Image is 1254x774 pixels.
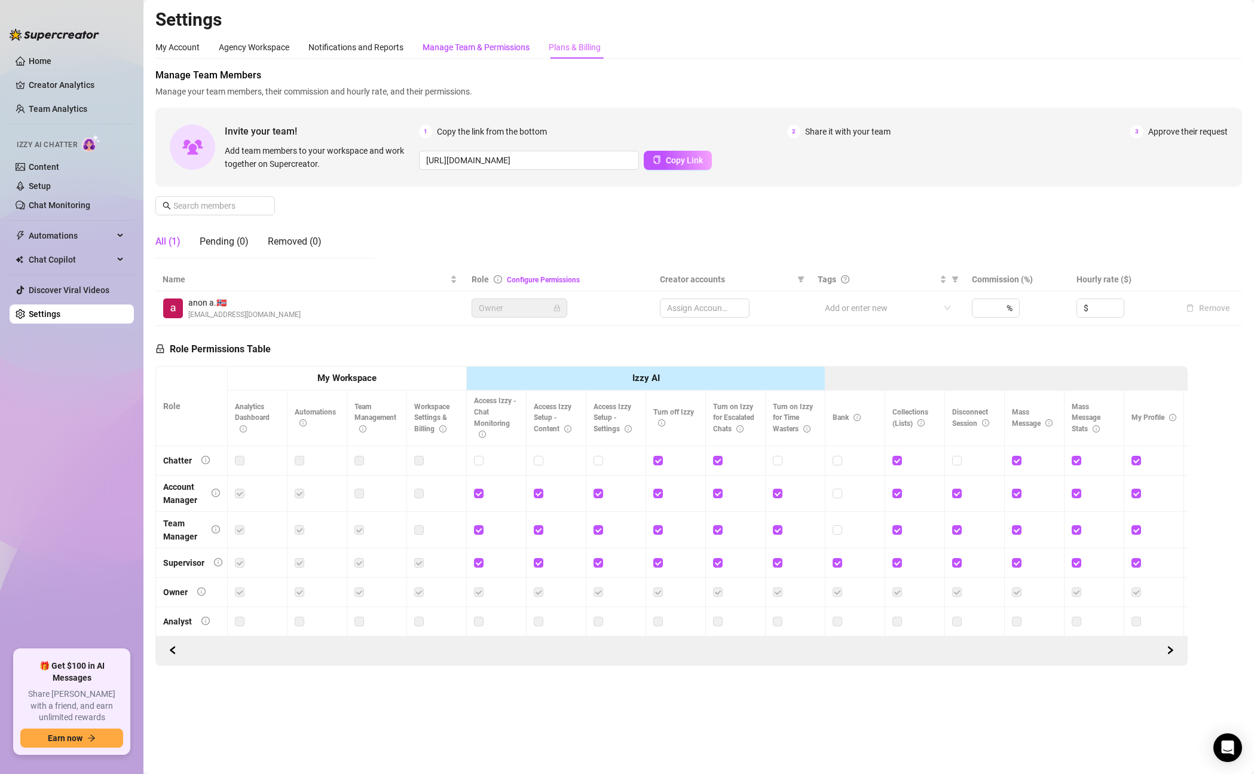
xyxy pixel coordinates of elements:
span: info-circle [803,425,810,432]
span: arrow-right [87,734,96,742]
span: info-circle [214,558,222,566]
span: info-circle [658,419,665,426]
span: 3 [1130,125,1143,138]
h2: Settings [155,8,1242,31]
span: Automations [295,408,336,428]
a: Team Analytics [29,104,87,114]
span: Workspace Settings & Billing [414,403,449,434]
span: info-circle [212,525,220,534]
a: Discover Viral Videos [29,285,109,295]
th: Name [155,268,464,291]
span: Earn now [48,733,82,743]
img: AI Chatter [82,135,100,152]
div: Removed (0) [268,234,322,249]
div: Supervisor [163,556,204,569]
span: Add team members to your workspace and work together on Supercreator. [225,144,414,170]
th: Role [156,367,228,446]
span: anon a. 🇳🇴 [188,296,301,309]
button: Remove [1181,301,1235,315]
span: Share [PERSON_NAME] with a friend, and earn unlimited rewards [20,688,123,724]
span: filter [952,276,959,283]
span: left [169,646,177,654]
div: Analyst [163,615,192,628]
button: Scroll Backward [1161,641,1180,660]
span: filter [797,276,805,283]
a: Settings [29,309,60,319]
span: copy [653,156,661,164]
span: info-circle [240,425,247,432]
span: info-circle [1045,419,1053,426]
span: Access Izzy Setup - Settings [594,403,632,434]
div: Account Manager [163,480,202,507]
strong: Izzy AI [632,373,660,383]
div: Chatter [163,454,192,467]
span: search [163,202,171,210]
span: Copy the link from the bottom [437,125,547,138]
span: Bank [833,413,861,422]
span: thunderbolt [16,231,25,240]
span: info-circle [494,275,502,284]
a: Home [29,56,51,66]
div: Pending (0) [200,234,249,249]
span: Share it with your team [805,125,891,138]
span: info-circle [854,414,861,421]
span: filter [949,270,961,288]
span: info-circle [736,425,744,432]
th: Hourly rate ($) [1069,268,1174,291]
div: Owner [163,586,188,599]
span: info-circle [201,617,210,625]
span: Disconnect Session [952,408,989,428]
span: info-circle [359,425,366,432]
div: Open Intercom Messenger [1213,733,1242,762]
span: Mass Message Stats [1072,403,1100,434]
a: Setup [29,181,51,191]
span: Turn on Izzy for Time Wasters [773,403,813,434]
span: Copy Link [666,156,703,165]
span: Turn off Izzy [653,408,694,428]
span: info-circle [439,425,446,432]
button: Copy Link [644,151,712,170]
button: Scroll Forward [163,641,182,660]
a: Creator Analytics [29,75,124,95]
span: 2 [787,125,800,138]
span: Invite your team! [225,124,419,139]
span: info-circle [197,587,206,596]
span: lock [553,304,561,312]
span: info-circle [212,489,220,497]
strong: My Workspace [317,373,377,383]
a: Chat Monitoring [29,200,90,210]
span: 🎁 Get $100 in AI Messages [20,660,123,684]
div: Manage Team & Permissions [423,41,530,54]
a: Configure Permissions [507,276,580,284]
span: info-circle [917,419,925,426]
span: Tags [818,273,836,286]
span: Turn on Izzy for Escalated Chats [713,403,754,434]
span: Name [163,273,448,286]
span: Owner [479,299,560,317]
span: Approve their request [1148,125,1228,138]
div: Team Manager [163,517,202,543]
span: 1 [419,125,432,138]
span: [EMAIL_ADDRESS][DOMAIN_NAME] [188,309,301,321]
span: info-circle [625,425,632,432]
div: Plans & Billing [549,41,601,54]
span: Analytics Dashboard [235,403,270,434]
h5: Role Permissions Table [155,342,271,356]
th: Commission (%) [965,268,1069,291]
span: Collections (Lists) [892,408,928,428]
span: Chat Copilot [29,250,114,269]
img: logo-BBDzfeDw.svg [10,29,99,41]
span: right [1166,646,1175,654]
span: Automations [29,226,114,245]
span: info-circle [564,425,571,432]
span: Izzy AI Chatter [17,139,77,151]
span: My Profile [1131,413,1176,422]
span: Team Management [354,403,396,434]
span: Creator accounts [660,273,793,286]
img: Chat Copilot [16,255,23,264]
div: My Account [155,41,200,54]
span: info-circle [201,456,210,464]
img: anon anonH [163,298,183,318]
span: Mass Message [1012,408,1053,428]
div: All (1) [155,234,181,249]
